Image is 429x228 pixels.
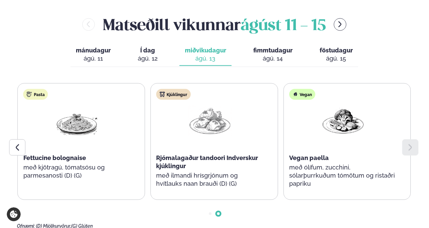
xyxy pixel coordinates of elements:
[185,54,226,63] div: ágú. 13
[76,54,111,63] div: ágú. 11
[56,105,99,137] img: Spagetti.png
[23,154,86,161] span: Fettucine bolognaise
[7,207,21,221] a: Cookie settings
[76,47,111,54] span: mánudagur
[103,14,326,36] h2: Matseðill vikunnar
[209,212,212,215] span: Go to slide 1
[314,44,358,66] button: föstudagur ágú. 15
[241,19,326,33] span: ágúst 11 - 15
[293,92,298,97] img: Vegan.svg
[289,163,397,188] p: með ólífum, zucchini, sólarþurrkuðum tómötum og ristaðri papriku
[179,44,232,66] button: miðvikudagur ágú. 13
[159,92,165,97] img: chicken.svg
[334,18,346,31] button: menu-btn-right
[138,46,158,54] span: Í dag
[156,89,191,100] div: Kjúklingur
[253,54,293,63] div: ágú. 14
[82,18,95,31] button: menu-btn-left
[185,47,226,54] span: miðvikudagur
[248,44,298,66] button: fimmtudagur ágú. 14
[156,172,264,188] p: með ilmandi hrísgrjónum og hvítlauks naan brauði (D) (G)
[156,154,258,169] span: Rjómalagaður tandoori Indverskur kjúklingur
[70,44,116,66] button: mánudagur ágú. 11
[217,212,220,215] span: Go to slide 2
[289,154,329,161] span: Vegan paella
[23,163,131,180] p: með kjötragú, tómatsósu og parmesanosti (D) (G)
[27,92,32,97] img: pasta.svg
[320,54,353,63] div: ágú. 15
[188,105,232,137] img: Chicken-thighs.png
[138,54,158,63] div: ágú. 12
[253,47,293,54] span: fimmtudagur
[132,44,163,66] button: Í dag ágú. 12
[23,89,48,100] div: Pasta
[289,89,315,100] div: Vegan
[321,105,365,137] img: Vegan.png
[320,47,353,54] span: föstudagur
